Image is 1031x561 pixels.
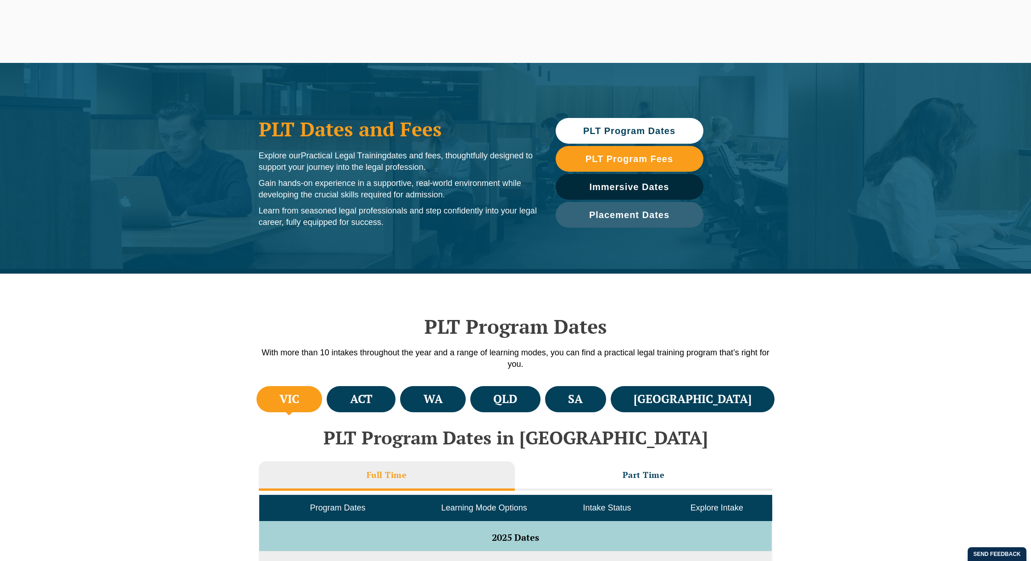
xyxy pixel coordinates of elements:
a: PLT Program Dates [556,118,703,144]
h4: VIC [279,392,299,407]
a: Placement Dates [556,202,703,228]
h3: Part Time [623,470,665,480]
span: Program Dates [310,503,365,512]
p: With more than 10 intakes throughout the year and a range of learning modes, you can find a pract... [254,347,777,370]
span: Learning Mode Options [441,503,527,512]
h4: ACT [350,392,373,407]
span: Explore Intake [691,503,743,512]
h3: Full Time [367,470,407,480]
h2: PLT Program Dates in [GEOGRAPHIC_DATA] [254,427,777,448]
h4: SA [568,392,583,407]
h4: [GEOGRAPHIC_DATA] [634,392,752,407]
span: PLT Program Dates [583,126,675,135]
h2: PLT Program Dates [254,315,777,338]
span: 2025 Dates [492,531,539,544]
a: PLT Program Fees [556,146,703,172]
span: Practical Legal Training [301,151,387,160]
a: Immersive Dates [556,174,703,200]
span: PLT Program Fees [585,154,673,163]
h4: QLD [493,392,517,407]
h4: WA [424,392,443,407]
p: Learn from seasoned legal professionals and step confidently into your legal career, fully equipp... [259,205,537,228]
span: Intake Status [583,503,631,512]
span: Immersive Dates [590,182,669,191]
h1: PLT Dates and Fees [259,118,537,140]
span: Placement Dates [589,210,669,219]
p: Gain hands-on experience in a supportive, real-world environment while developing the crucial ski... [259,178,537,201]
p: Explore our dates and fees, thoughtfully designed to support your journey into the legal profession. [259,150,537,173]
